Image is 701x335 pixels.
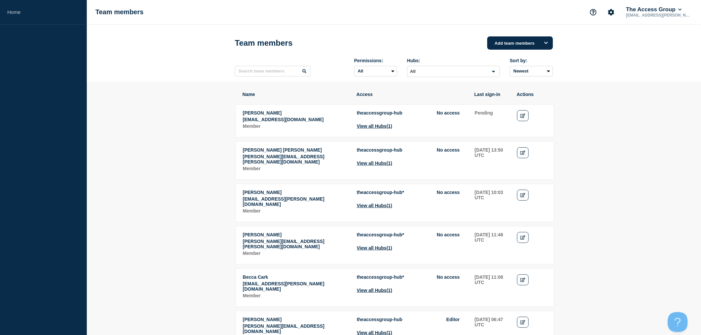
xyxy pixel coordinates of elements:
[243,317,282,322] span: [PERSON_NAME]
[387,161,392,166] span: (1)
[243,293,350,298] p: Role: Member
[437,274,460,280] span: No access
[517,147,547,173] td: Actions: Edit
[517,189,547,215] td: Actions: Edit
[243,274,268,280] span: Becca Cark
[354,66,397,76] select: Permissions:
[243,323,350,334] p: Email: adriana.tol@theaccessgroup.com
[243,239,350,249] p: Email: louise.collins@theaccessgroup.com
[474,110,510,130] td: Last sign-in: Pending
[242,91,350,97] th: Name
[243,208,350,214] p: Role: Member
[357,190,460,195] li: Access to Hub theaccessgroup-hub with role No access
[357,317,403,322] span: theaccessgroup-hub
[604,5,618,19] button: Account settings
[408,68,488,75] input: Search for option
[354,58,397,63] div: Permissions:
[474,147,510,173] td: Last sign-in: 2025-08-14 13:50 UTC
[243,274,350,280] p: Name: Becca Cark
[437,232,460,237] span: No access
[387,203,392,208] span: (1)
[357,288,392,293] button: View all Hubs(1)
[357,110,460,116] li: Access to Hub theaccessgroup-hub with role No access
[437,110,460,116] span: No access
[517,190,529,201] a: Edit
[243,110,350,116] p: Name: adriana ajitaritei
[517,274,547,300] td: Actions: Edit
[95,8,143,16] h1: Team members
[437,147,460,153] span: No access
[474,274,510,300] td: Last sign-in: 2025-08-21 11:08 UTC
[357,147,403,153] span: theaccessgroup-hub
[474,189,510,215] td: Last sign-in: 2025-08-20 10:03 UTC
[356,91,467,97] th: Access
[517,274,529,285] a: Edit
[487,36,553,50] button: Add team members
[357,245,392,251] button: View all Hubs(1)
[243,281,350,292] p: Email: becca.clark@theaccessgroup.com
[357,274,460,280] li: Access to Hub theaccessgroup-hub with role No access
[625,6,683,13] button: The Access Group
[235,38,293,48] h1: Team members
[357,317,460,322] li: Access to Hub theaccessgroup-hub with role Editor
[243,196,350,207] p: Email: mark.holyoak@theaccessgroup.com
[540,36,553,50] button: Options
[243,190,282,195] span: [PERSON_NAME]
[625,13,694,18] p: [EMAIL_ADDRESS][PERSON_NAME][DOMAIN_NAME]
[437,190,460,195] span: No access
[243,117,350,122] p: Email: adriana.ajitaritei@theaccessgroup.com
[357,232,408,237] span: theaccessgroup-hub
[516,91,547,97] th: Actions
[357,147,460,153] li: Access to Hub theaccessgroup-hub with role No access
[357,123,392,129] button: View all Hubs(1)
[510,58,553,63] div: Sort by:
[243,154,350,165] p: Email: jackson.turner@theaccessgroup.com
[517,110,529,121] a: Edit
[357,203,392,208] button: View all Hubs(1)
[407,66,500,77] div: Search for option
[387,288,392,293] span: (1)
[357,190,408,195] span: theaccessgroup-hub
[357,274,408,280] span: theaccessgroup-hub
[517,232,529,243] a: Edit
[243,190,350,195] p: Name: Mark Holyoak
[517,147,529,158] a: Edit
[447,317,460,322] span: Editor
[243,232,282,237] span: [PERSON_NAME]
[243,147,350,153] p: Name: Jackson Turner
[243,317,350,322] p: Name: Adriana Tol
[517,317,529,328] a: Edit
[243,123,350,129] p: Role: Member
[357,110,403,116] span: theaccessgroup-hub
[387,245,392,251] span: (1)
[235,66,310,76] input: Search team members
[243,110,282,116] span: [PERSON_NAME]
[510,66,553,76] select: Sort by
[517,110,547,130] td: Actions: Edit
[357,161,392,166] button: View all Hubs(1)
[517,232,547,258] td: Actions: Edit
[586,5,600,19] button: Support
[243,166,350,171] p: Role: Member
[243,232,350,237] p: Name: Louise Collins
[243,251,350,256] p: Role: Member
[474,91,510,97] th: Last sign-in
[407,58,500,63] div: Hubs:
[668,312,688,332] iframe: Help Scout Beacon - Open
[357,232,460,237] li: Access to Hub theaccessgroup-hub with role No access
[243,147,322,153] span: [PERSON_NAME] [PERSON_NAME]
[474,232,510,258] td: Last sign-in: 2025-08-12 11:48 UTC
[387,123,392,129] span: (1)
